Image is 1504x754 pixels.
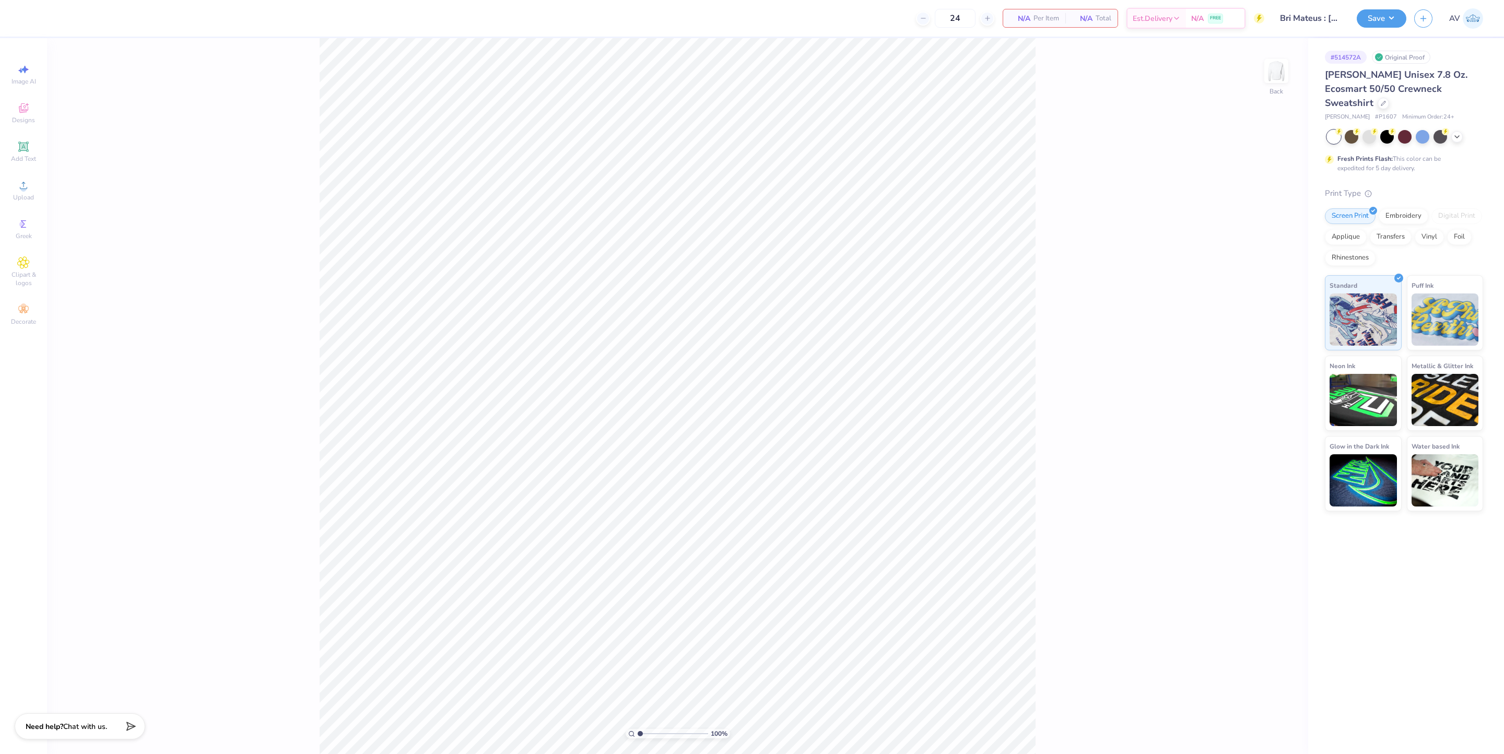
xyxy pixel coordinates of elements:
[11,77,36,86] span: Image AI
[1412,360,1473,371] span: Metallic & Glitter Ink
[1330,454,1397,506] img: Glow in the Dark Ink
[1072,13,1092,24] span: N/A
[1325,113,1370,122] span: [PERSON_NAME]
[1210,15,1221,22] span: FREE
[1325,229,1367,245] div: Applique
[1375,113,1397,122] span: # P1607
[1337,154,1466,173] div: This color can be expedited for 5 day delivery.
[1133,13,1172,24] span: Est. Delivery
[1330,280,1357,291] span: Standard
[935,9,976,28] input: – –
[1412,280,1433,291] span: Puff Ink
[1447,229,1472,245] div: Foil
[1191,13,1204,24] span: N/A
[1270,87,1283,96] div: Back
[1033,13,1059,24] span: Per Item
[1272,8,1349,29] input: Untitled Design
[63,722,107,732] span: Chat with us.
[1412,441,1460,452] span: Water based Ink
[1325,250,1376,266] div: Rhinestones
[11,317,36,326] span: Decorate
[1412,374,1479,426] img: Metallic & Glitter Ink
[1449,13,1460,25] span: AV
[1372,51,1430,64] div: Original Proof
[1357,9,1406,28] button: Save
[1379,208,1428,224] div: Embroidery
[1009,13,1030,24] span: N/A
[16,232,32,240] span: Greek
[13,193,34,202] span: Upload
[1325,68,1467,109] span: [PERSON_NAME] Unisex 7.8 Oz. Ecosmart 50/50 Crewneck Sweatshirt
[1463,8,1483,29] img: Aargy Velasco
[1330,441,1389,452] span: Glow in the Dark Ink
[1325,51,1367,64] div: # 514572A
[1431,208,1482,224] div: Digital Print
[1325,208,1376,224] div: Screen Print
[1370,229,1412,245] div: Transfers
[1266,61,1287,81] img: Back
[1096,13,1111,24] span: Total
[1330,374,1397,426] img: Neon Ink
[12,116,35,124] span: Designs
[1412,293,1479,346] img: Puff Ink
[26,722,63,732] strong: Need help?
[1412,454,1479,506] img: Water based Ink
[1330,293,1397,346] img: Standard
[1449,8,1483,29] a: AV
[11,155,36,163] span: Add Text
[1325,187,1483,199] div: Print Type
[1337,155,1393,163] strong: Fresh Prints Flash:
[1330,360,1355,371] span: Neon Ink
[1415,229,1444,245] div: Vinyl
[1402,113,1454,122] span: Minimum Order: 24 +
[711,729,727,738] span: 100 %
[5,270,42,287] span: Clipart & logos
